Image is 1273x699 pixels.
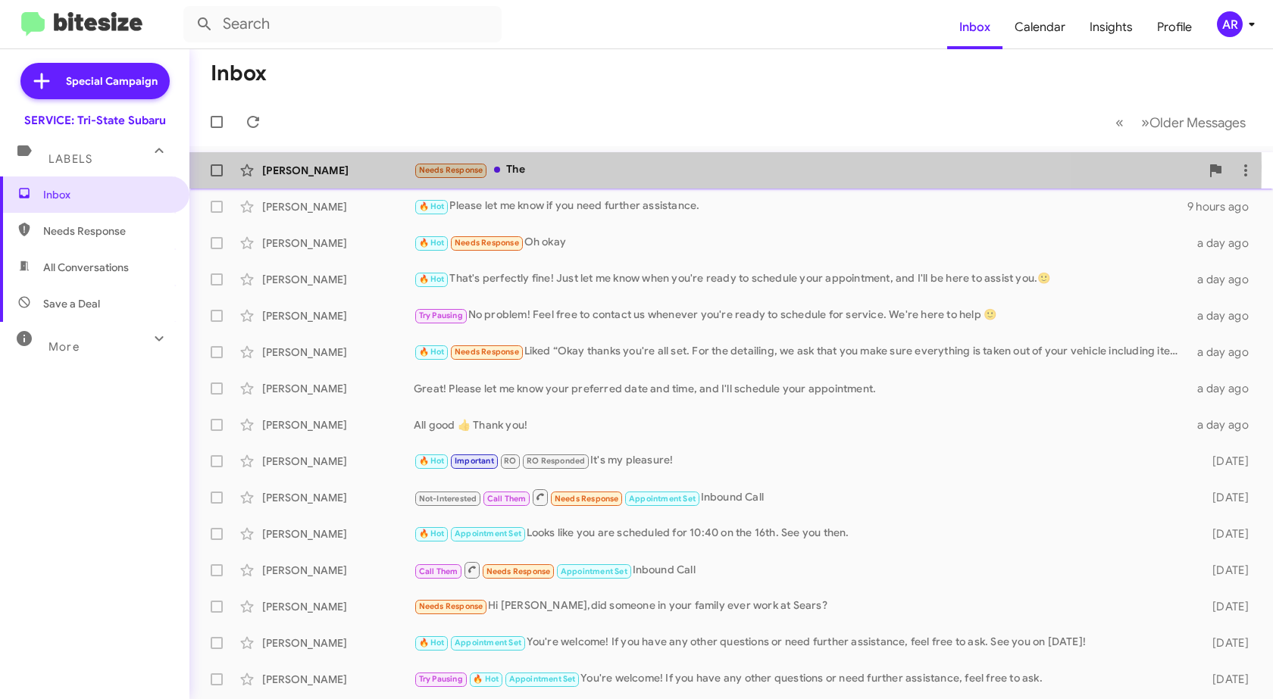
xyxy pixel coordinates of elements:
span: Try Pausing [419,674,463,684]
div: You're welcome! If you have any other questions or need further assistance, feel free to ask. [414,670,1191,688]
div: [DATE] [1191,454,1261,469]
span: Save a Deal [43,296,100,311]
span: 🔥 Hot [419,238,445,248]
div: [PERSON_NAME] [262,381,414,396]
button: Next [1132,107,1255,138]
span: Special Campaign [66,73,158,89]
div: [PERSON_NAME] [262,563,414,578]
div: a day ago [1191,345,1261,360]
span: 🔥 Hot [419,456,445,466]
div: [DATE] [1191,563,1261,578]
div: [PERSON_NAME] [262,417,414,432]
span: 🔥 Hot [419,201,445,211]
span: 🔥 Hot [419,274,445,284]
span: RO [504,456,516,466]
div: a day ago [1191,236,1261,251]
span: Important [455,456,494,466]
div: [PERSON_NAME] [262,308,414,323]
div: [PERSON_NAME] [262,672,414,687]
button: Previous [1106,107,1133,138]
div: No problem! Feel free to contact us whenever you're ready to schedule for service. We're here to ... [414,307,1191,324]
span: 🔥 Hot [419,638,445,648]
a: Calendar [1002,5,1078,49]
div: You're welcome! If you have any other questions or need further assistance, feel free to ask. See... [414,634,1191,651]
div: [PERSON_NAME] [262,454,414,469]
a: Profile [1145,5,1204,49]
div: [PERSON_NAME] [262,163,414,178]
div: Please let me know if you need further assistance. [414,198,1187,215]
div: Inbound Call [414,560,1191,579]
span: Labels [48,152,92,166]
div: Looks like you are scheduled for 10:40 on the 16th. See you then. [414,525,1191,542]
span: Appointment Set [629,494,696,504]
div: [PERSON_NAME] [262,490,414,505]
div: [DATE] [1191,599,1261,614]
div: [DATE] [1191,526,1261,541]
span: Try Pausing [419,310,463,320]
div: Inbound Call [414,488,1191,507]
span: » [1141,113,1149,132]
div: [PERSON_NAME] [262,236,414,251]
div: a day ago [1191,417,1261,432]
div: AR [1217,11,1243,37]
div: SERVICE: Tri-State Subaru [24,113,166,128]
div: [DATE] [1191,635,1261,651]
div: [PERSON_NAME] [262,199,414,214]
div: a day ago [1191,381,1261,396]
span: Needs Response [43,223,172,239]
a: Inbox [947,5,1002,49]
span: Appointment Set [455,638,521,648]
nav: Page navigation example [1107,107,1255,138]
div: That's perfectly fine! Just let me know when you're ready to schedule your appointment, and I'll ... [414,270,1191,288]
div: All good 👍 Thank you! [414,417,1191,432]
span: Needs Response [555,494,619,504]
div: a day ago [1191,308,1261,323]
span: Call Them [419,566,458,576]
div: [DATE] [1191,672,1261,687]
span: Call Them [487,494,527,504]
span: Needs Response [486,566,551,576]
span: Appointment Set [561,566,627,576]
span: Appointment Set [455,529,521,538]
span: Older Messages [1149,114,1246,131]
span: Not-Interested [419,494,477,504]
span: Needs Response [419,165,483,175]
button: AR [1204,11,1256,37]
span: More [48,340,80,354]
span: Appointment Set [509,674,576,684]
span: 🔥 Hot [419,347,445,357]
h1: Inbox [211,61,267,86]
div: [PERSON_NAME] [262,272,414,287]
span: Needs Response [419,601,483,611]
div: Liked “Okay thanks you're all set. For the detailing, we ask that you make sure everything is tak... [414,343,1191,360]
div: [PERSON_NAME] [262,345,414,360]
div: [DATE] [1191,490,1261,505]
div: Hi [PERSON_NAME],did someone in your family ever work at Sears? [414,598,1191,615]
span: Inbox [43,187,172,202]
span: « [1115,113,1124,132]
div: It's my pleasure! [414,452,1191,470]
span: Needs Response [455,347,519,357]
input: Search [183,6,502,42]
div: [PERSON_NAME] [262,635,414,651]
div: The [414,161,1200,179]
div: Oh okay [414,234,1191,251]
div: a day ago [1191,272,1261,287]
a: Special Campaign [20,63,170,99]
span: All Conversations [43,260,129,275]
span: 🔥 Hot [473,674,499,684]
div: Great! Please let me know your preferred date and time, and I'll schedule your appointment. [414,381,1191,396]
div: [PERSON_NAME] [262,526,414,541]
div: [PERSON_NAME] [262,599,414,614]
div: 9 hours ago [1187,199,1261,214]
a: Insights [1078,5,1145,49]
span: Needs Response [455,238,519,248]
span: RO Responded [527,456,585,466]
span: 🔥 Hot [419,529,445,538]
